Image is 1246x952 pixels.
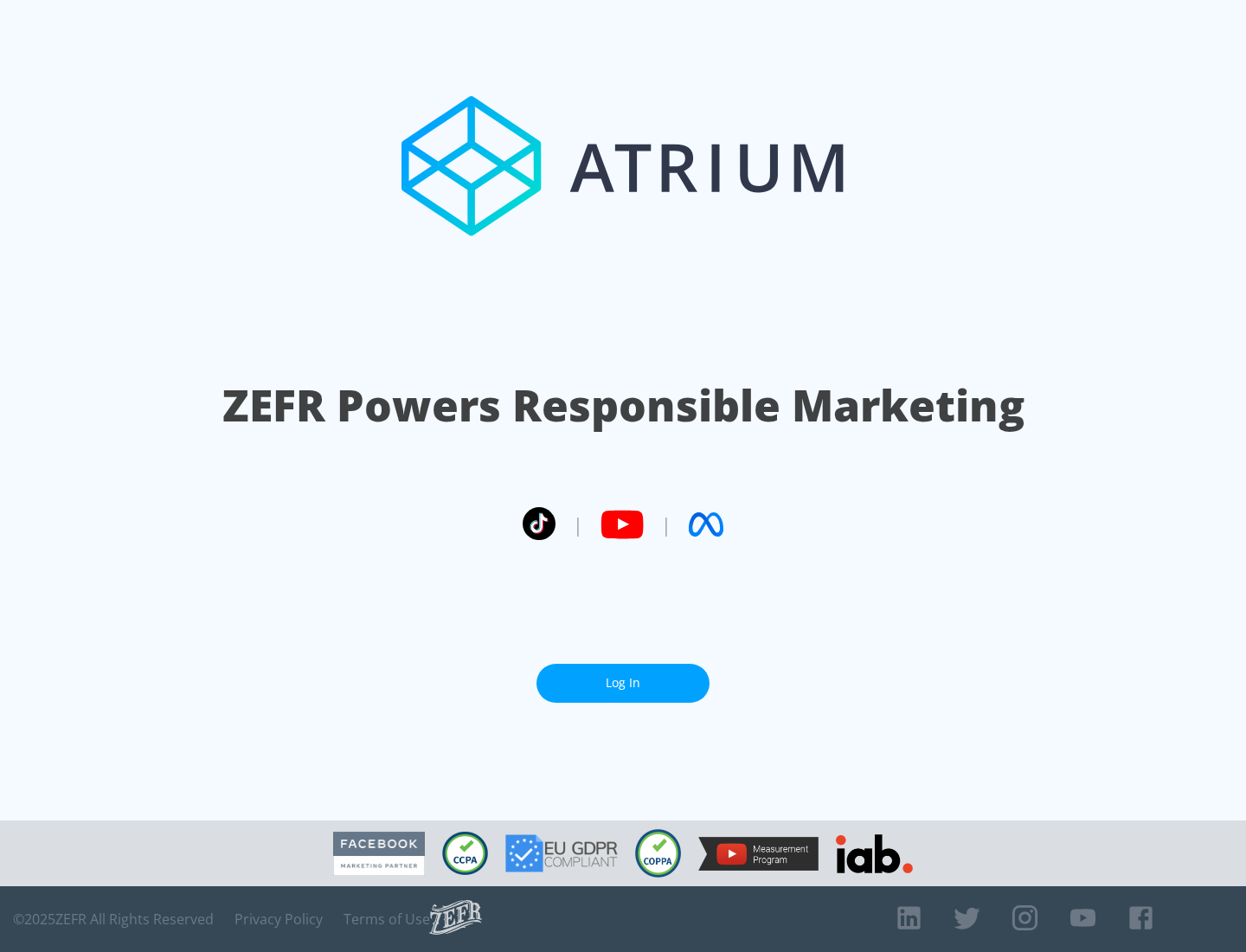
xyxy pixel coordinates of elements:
img: YouTube Measurement Program [698,837,819,871]
span: © 2025 ZEFR All Rights Reserved [13,910,214,928]
span: | [573,511,583,537]
a: Privacy Policy [234,910,323,928]
img: COPPA Compliant [635,829,681,878]
span: | [661,511,671,537]
a: Terms of Use [344,910,430,928]
h1: ZEFR Powers Responsible Marketing [222,376,1024,435]
img: IAB [836,834,913,873]
a: Log In [536,664,710,703]
img: GDPR Compliant [505,834,618,872]
img: Facebook Marketing Partner [333,832,425,876]
img: CCPA Compliant [442,832,488,875]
